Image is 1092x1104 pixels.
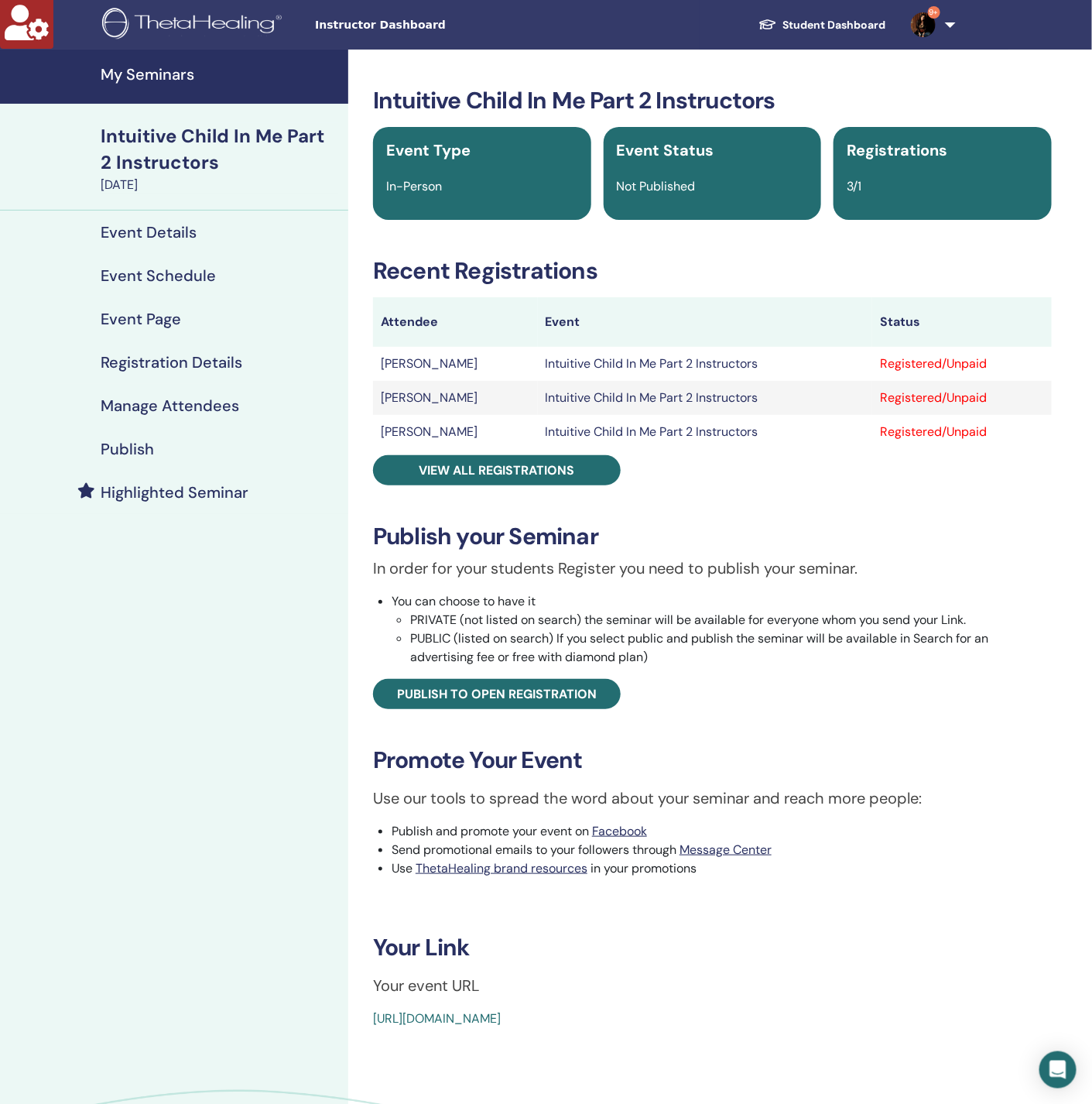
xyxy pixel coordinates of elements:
a: [URL][DOMAIN_NAME] [373,1010,501,1027]
h4: Publish [101,440,154,458]
th: Attendee [373,297,538,347]
span: Registrations [847,140,947,160]
img: graduation-cap-white.svg [758,18,777,31]
li: PUBLIC (listed on search) If you select public and publish the seminar will be available in Searc... [410,629,1052,667]
a: Message Center [680,842,772,858]
h4: Manage Attendees [101,396,239,415]
h3: Promote Your Event [373,746,1052,774]
td: [PERSON_NAME] [373,415,538,449]
p: Use our tools to spread the word about your seminar and reach more people: [373,787,1052,810]
a: View all registrations [373,455,621,485]
p: In order for your students Register you need to publish your seminar. [373,557,1052,580]
h3: Recent Registrations [373,257,1052,285]
div: [DATE] [101,176,339,194]
h4: My Seminars [101,65,339,84]
span: Not Published [617,178,696,194]
img: default.jpg [911,12,936,37]
h4: Event Page [101,310,181,328]
li: Send promotional emails to your followers through [392,841,1052,859]
li: PRIVATE (not listed on search) the seminar will be available for everyone whom you send your Link. [410,611,1052,629]
h4: Event Schedule [101,266,216,285]
div: Registered/Unpaid [880,389,1044,407]
span: Event Type [386,140,471,160]
td: Intuitive Child In Me Part 2 Instructors [538,347,872,381]
h3: Your Link [373,934,1052,962]
span: View all registrations [419,462,575,478]
th: Event [538,297,872,347]
a: Facebook [592,823,647,839]
td: [PERSON_NAME] [373,381,538,415]
h4: Event Details [101,223,197,242]
h4: Registration Details [101,353,242,372]
h4: Highlighted Seminar [101,483,248,502]
span: Instructor Dashboard [315,17,547,33]
td: Intuitive Child In Me Part 2 Instructors [538,415,872,449]
h3: Intuitive Child In Me Part 2 Instructors [373,87,1052,115]
a: Student Dashboard [746,11,899,39]
div: Intuitive Child In Me Part 2 Instructors [101,123,339,176]
a: Publish to open registration [373,679,621,709]
span: 9+ [928,6,940,19]
div: Open Intercom Messenger [1039,1051,1077,1089]
span: Publish to open registration [397,686,597,702]
a: ThetaHealing brand resources [416,860,587,876]
span: In-Person [386,178,442,194]
div: Registered/Unpaid [880,423,1044,441]
div: Registered/Unpaid [880,355,1044,373]
img: logo.png [102,8,287,43]
li: Publish and promote your event on [392,822,1052,841]
th: Status [872,297,1052,347]
li: Use in your promotions [392,859,1052,878]
span: Event Status [617,140,714,160]
td: Intuitive Child In Me Part 2 Instructors [538,381,872,415]
li: You can choose to have it [392,592,1052,667]
td: [PERSON_NAME] [373,347,538,381]
a: Intuitive Child In Me Part 2 Instructors[DATE] [91,123,348,194]
h3: Publish your Seminar [373,523,1052,550]
span: 3/1 [847,178,861,194]
p: Your event URL [373,974,1052,997]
